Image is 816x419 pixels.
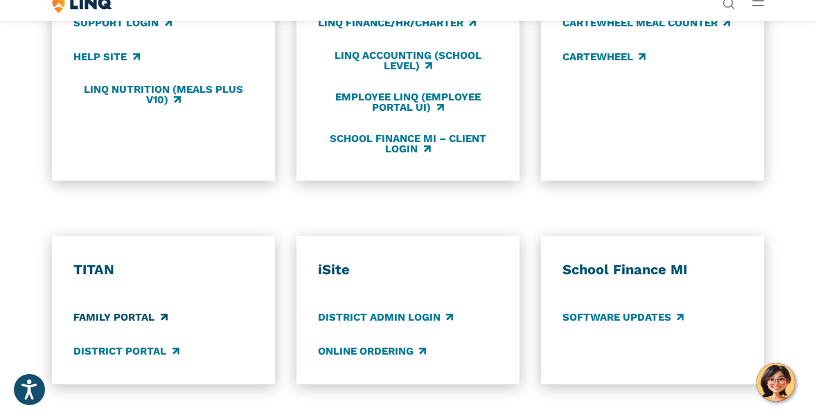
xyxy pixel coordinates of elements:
[73,344,179,359] a: District Portal
[318,91,498,114] a: Employee LINQ (Employee Portal UI)
[318,310,453,325] a: District Admin Login
[318,15,476,30] a: LINQ Finance/HR/Charter
[73,83,254,106] a: LINQ Nutrition (Meals Plus v10)
[73,261,254,279] h3: TITAN
[318,132,498,155] a: School Finance MI – Client Login
[562,15,730,30] a: CARTEWHEEL Meal Counter
[562,261,743,279] h3: School Finance MI
[318,261,498,279] h3: iSite
[562,49,646,64] a: CARTEWHEEL
[318,344,426,359] a: Online Ordering
[73,49,139,64] a: Help Site
[73,310,167,325] a: Family Portal
[756,363,795,402] button: Hello, have a question? Let’s chat.
[73,15,171,30] a: Support Login
[318,49,498,72] a: LINQ Accounting (school level)
[562,310,684,325] a: Software Updates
